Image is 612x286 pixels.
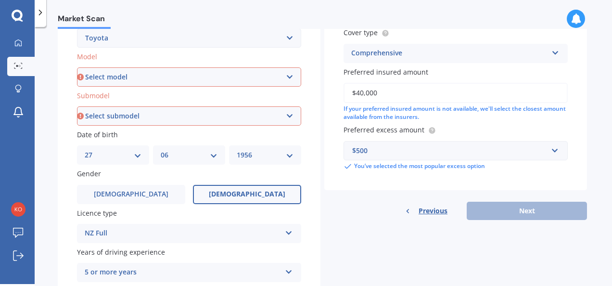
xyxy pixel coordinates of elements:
span: Preferred insured amount [344,67,428,77]
span: Model [77,52,97,61]
span: Gender [77,169,101,179]
input: Enter amount [344,83,568,103]
span: Submodel [77,91,110,100]
div: Comprehensive [351,48,548,59]
span: Previous [419,204,447,218]
span: [DEMOGRAPHIC_DATA] [209,190,285,198]
div: NZ Full [85,228,281,239]
span: Market Scan [58,14,111,27]
span: Years of driving experience [77,247,165,257]
div: You’ve selected the most popular excess option [344,162,568,171]
span: Preferred excess amount [344,126,424,135]
div: 5 or more years [85,267,281,278]
span: Cover type [344,28,378,38]
span: [DEMOGRAPHIC_DATA] [94,190,168,198]
img: 132b28f96370a6632edc55d1e7d296c3 [11,202,25,217]
div: $500 [352,145,548,156]
div: If your preferred insured amount is not available, we'll select the closest amount available from... [344,105,568,121]
span: Date of birth [77,130,118,139]
span: Licence type [77,208,117,218]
